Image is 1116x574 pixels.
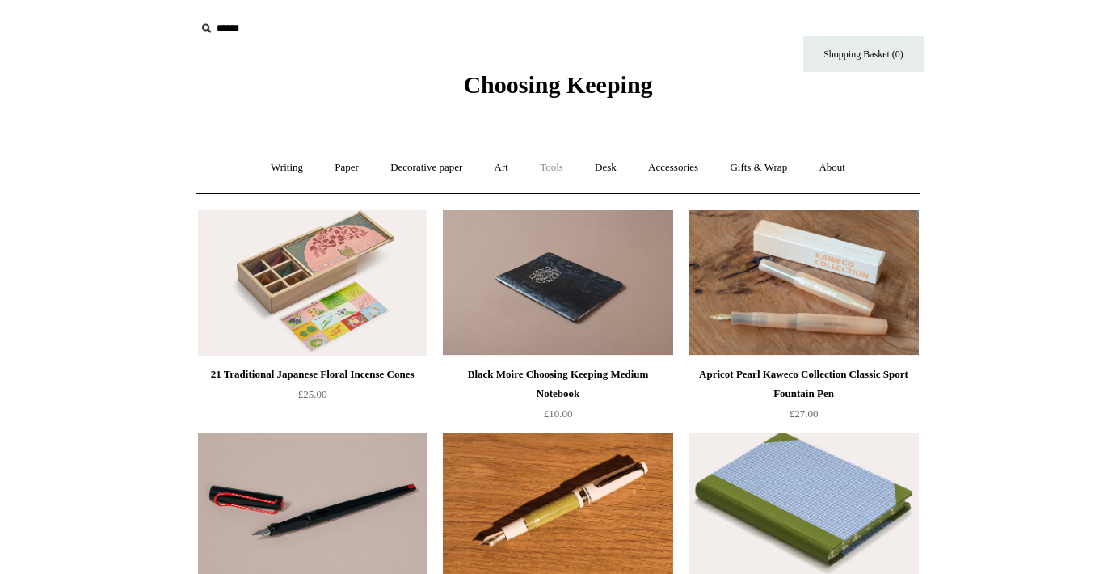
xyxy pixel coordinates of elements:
span: Choosing Keeping [463,71,652,98]
a: 21 Traditional Japanese Floral Incense Cones £25.00 [198,365,427,431]
a: Shopping Basket (0) [803,36,924,72]
a: Black Moire Choosing Keeping Medium Notebook £10.00 [443,365,672,431]
div: Black Moire Choosing Keeping Medium Notebook [447,365,668,403]
a: Writing [256,146,318,189]
a: Black Moire Choosing Keeping Medium Notebook Black Moire Choosing Keeping Medium Notebook [443,210,672,356]
a: Decorative paper [376,146,477,189]
a: Apricot Pearl Kaweco Collection Classic Sport Fountain Pen Apricot Pearl Kaweco Collection Classi... [689,210,918,356]
img: 21 Traditional Japanese Floral Incense Cones [198,210,427,356]
div: 21 Traditional Japanese Floral Incense Cones [202,365,423,384]
a: Choosing Keeping [463,84,652,95]
a: Accessories [634,146,713,189]
span: £10.00 [544,407,573,420]
a: Art [480,146,523,189]
img: Black Moire Choosing Keeping Medium Notebook [443,210,672,356]
a: 21 Traditional Japanese Floral Incense Cones 21 Traditional Japanese Floral Incense Cones [198,210,427,356]
img: Apricot Pearl Kaweco Collection Classic Sport Fountain Pen [689,210,918,356]
a: Paper [320,146,373,189]
a: About [804,146,860,189]
span: £27.00 [790,407,819,420]
span: £25.00 [298,388,327,400]
a: Tools [525,146,578,189]
a: Gifts & Wrap [715,146,802,189]
a: Desk [580,146,631,189]
div: Apricot Pearl Kaweco Collection Classic Sport Fountain Pen [693,365,914,403]
a: Apricot Pearl Kaweco Collection Classic Sport Fountain Pen £27.00 [689,365,918,431]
